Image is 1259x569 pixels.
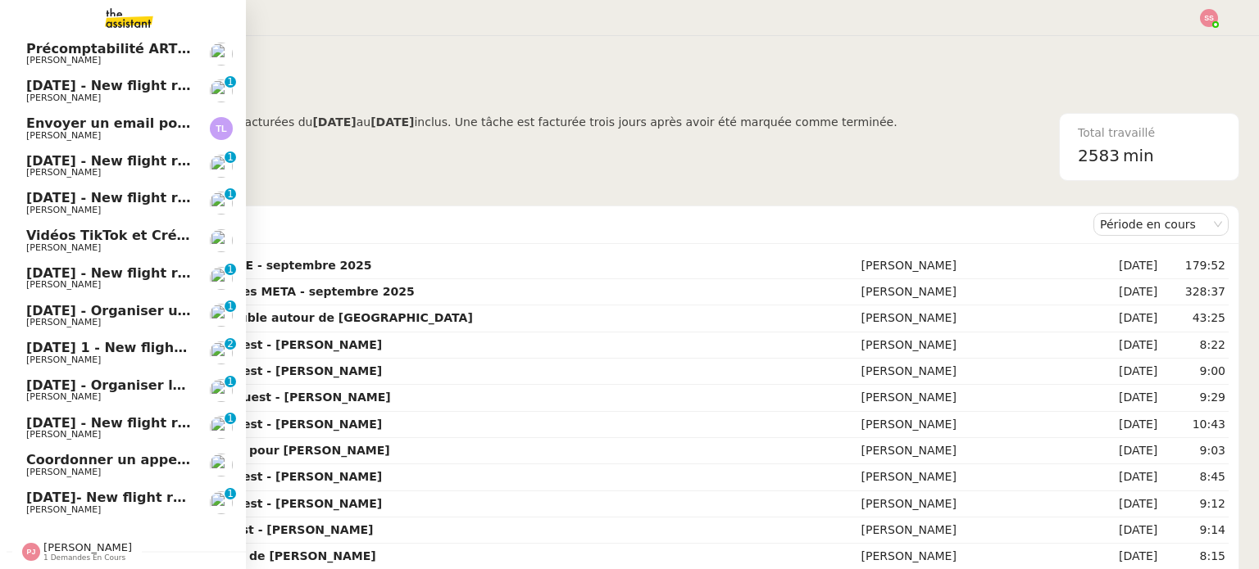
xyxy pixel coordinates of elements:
span: [PERSON_NAME] [26,55,101,65]
img: users%2FSoHiyPZ6lTh48rkksBJmVXB4Fxh1%2Favatar%2F784cdfc3-6442-45b8-8ed3-42f1cc9271a4 [210,43,233,65]
span: [DATE] - New flight request - [PERSON_NAME] [26,415,365,431]
img: users%2FC9SBsJ0duuaSgpQFj5LgoEX8n0o2%2Favatar%2Fec9d51b8-9413-4189-adfb-7be4d8c96a3c [210,379,233,402]
td: [PERSON_NAME] [858,359,1096,385]
img: svg [1200,9,1218,27]
strong: Vidéos TikTok et Créatives META - septembre 2025 [86,285,415,298]
td: 43:25 [1161,305,1229,332]
img: svg [22,543,40,561]
nz-badge-sup: 1 [225,188,236,200]
p: 1 [227,151,234,166]
td: 9:12 [1161,491,1229,517]
span: min [1123,142,1154,169]
td: 8:45 [1161,464,1229,490]
td: [DATE] [1095,279,1161,305]
td: [DATE] [1095,385,1161,411]
nz-badge-sup: 2 [225,338,236,350]
td: [DATE] [1095,359,1161,385]
td: [DATE] [1095,517,1161,544]
span: Vidéos TikTok et Créatives META - septembre 2025 [26,228,402,243]
span: inclus. Une tâche est facturée trois jours après avoir été marquée comme terminée. [414,115,897,129]
td: [DATE] [1095,332,1161,359]
span: Précomptabilité ARTRADE - septembre 2025 [26,41,352,56]
td: 8:22 [1161,332,1229,359]
td: [PERSON_NAME] [858,279,1096,305]
td: 179:52 [1161,253,1229,279]
span: [PERSON_NAME] [26,130,101,141]
p: 1 [227,413,234,427]
td: [PERSON_NAME] [858,305,1096,332]
td: [PERSON_NAME] [858,464,1096,490]
strong: Recherche de garde meuble autour de [GEOGRAPHIC_DATA] [86,311,473,324]
td: 328:37 [1161,279,1229,305]
span: Coordonner un appel avec [PERSON_NAME] [26,452,347,467]
img: users%2FC9SBsJ0duuaSgpQFj5LgoEX8n0o2%2Favatar%2Fec9d51b8-9413-4189-adfb-7be4d8c96a3c [210,79,233,102]
td: [PERSON_NAME] [858,491,1096,517]
td: 9:00 [1161,359,1229,385]
img: users%2FC9SBsJ0duuaSgpQFj5LgoEX8n0o2%2Favatar%2Fec9d51b8-9413-4189-adfb-7be4d8c96a3c [210,341,233,364]
span: [DATE] - New flight request - [PERSON_NAME] [26,78,365,93]
span: au [357,115,370,129]
td: [PERSON_NAME] [858,253,1096,279]
nz-select-item: Période en cours [1100,214,1222,235]
span: [PERSON_NAME] [26,279,101,290]
strong: : [DATE] - New flight request - [PERSON_NAME] [86,391,391,404]
span: [DATE]- New flight request - [PERSON_NAME] [26,490,360,505]
img: users%2FC9SBsJ0duuaSgpQFj5LgoEX8n0o2%2Favatar%2Fec9d51b8-9413-4189-adfb-7be4d8c96a3c [210,155,233,178]
span: [DATE] - New flight request - [PERSON_NAME] [26,153,365,169]
span: Envoyer un email pour demander le numéro RNA [26,115,388,131]
b: [DATE] [370,115,414,129]
p: 1 [227,300,234,315]
p: 1 [227,188,234,203]
span: [DATE] 1 - New flight request - [PERSON_NAME] [26,340,379,355]
nz-badge-sup: 1 [225,76,236,88]
img: users%2FC9SBsJ0duuaSgpQFj5LgoEX8n0o2%2Favatar%2Fec9d51b8-9413-4189-adfb-7be4d8c96a3c [210,491,233,514]
span: [PERSON_NAME] [26,429,101,440]
nz-badge-sup: 1 [225,376,236,387]
span: 1 demandes en cours [43,553,125,562]
p: 1 [227,488,234,503]
span: [DATE] - Organiser un vol CDG à [GEOGRAPHIC_DATA] [26,303,420,318]
p: 1 [227,76,234,91]
img: svg [210,117,233,140]
span: [DATE] - New flight request - [PERSON_NAME] [26,265,365,281]
img: users%2FC9SBsJ0duuaSgpQFj5LgoEX8n0o2%2Favatar%2Fec9d51b8-9413-4189-adfb-7be4d8c96a3c [210,192,233,215]
td: [PERSON_NAME] [858,517,1096,544]
img: users%2FCk7ZD5ubFNWivK6gJdIkoi2SB5d2%2Favatar%2F3f84dbb7-4157-4842-a987-fca65a8b7a9a [210,229,233,252]
p: 2 [227,338,234,353]
td: [PERSON_NAME] [858,412,1096,438]
td: 9:29 [1161,385,1229,411]
span: [PERSON_NAME] [43,541,132,553]
strong: [DATE] New flight request - [PERSON_NAME] [86,523,374,536]
nz-badge-sup: 1 [225,300,236,312]
div: Total travaillé [1078,124,1220,142]
td: [DATE] [1095,253,1161,279]
td: [PERSON_NAME] [858,332,1096,359]
span: [PERSON_NAME] [26,317,101,327]
span: [PERSON_NAME] [26,167,101,178]
span: [PERSON_NAME] [26,354,101,365]
img: users%2FC9SBsJ0duuaSgpQFj5LgoEX8n0o2%2Favatar%2Fec9d51b8-9413-4189-adfb-7be4d8c96a3c [210,304,233,327]
td: [DATE] [1095,464,1161,490]
span: [DATE] - New flight request - [PERSON_NAME] [26,190,365,205]
td: [DATE] [1095,491,1161,517]
nz-badge-sup: 1 [225,413,236,424]
img: users%2FC9SBsJ0duuaSgpQFj5LgoEX8n0o2%2Favatar%2Fec9d51b8-9413-4189-adfb-7be4d8c96a3c [210,416,233,439]
p: 1 [227,264,234,278]
td: [DATE] [1095,412,1161,438]
nz-badge-sup: 1 [225,264,236,275]
td: 10:43 [1161,412,1229,438]
nz-badge-sup: 1 [225,151,236,163]
span: [PERSON_NAME] [26,391,101,402]
strong: [DATE] - Organiser le vol pour [PERSON_NAME] [86,444,390,457]
td: [DATE] [1095,438,1161,464]
nz-badge-sup: 1 [225,488,236,499]
img: users%2FC9SBsJ0duuaSgpQFj5LgoEX8n0o2%2Favatar%2Fec9d51b8-9413-4189-adfb-7be4d8c96a3c [210,267,233,290]
td: 9:03 [1161,438,1229,464]
div: Demandes [83,208,1093,241]
td: 9:14 [1161,517,1229,544]
b: [DATE] [312,115,356,129]
td: [DATE] [1095,305,1161,332]
span: [DATE] - Organiser le vol [GEOGRAPHIC_DATA]-[GEOGRAPHIC_DATA] [26,377,525,393]
td: [PERSON_NAME] [858,385,1096,411]
td: [PERSON_NAME] [858,438,1096,464]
